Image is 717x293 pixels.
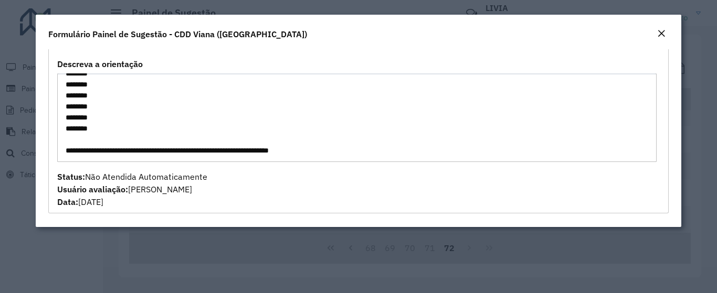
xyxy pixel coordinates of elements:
strong: Status: [57,171,85,182]
div: Outras Orientações [48,21,668,214]
strong: Data: [57,197,78,207]
strong: Usuário avaliação: [57,184,128,194]
em: Fechar [657,29,666,38]
button: Close [654,27,669,41]
span: Não Atendida Automaticamente [PERSON_NAME] [DATE] [57,171,207,207]
label: Descreva a orientação [57,58,143,70]
h4: Formulário Painel de Sugestão - CDD Viana ([GEOGRAPHIC_DATA]) [48,28,307,40]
